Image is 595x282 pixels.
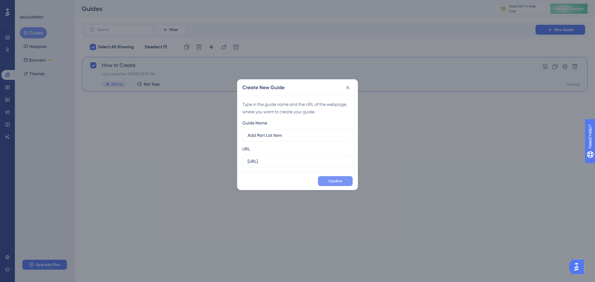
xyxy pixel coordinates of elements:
[248,158,347,165] input: https://www.example.com
[328,179,342,184] span: Confirm
[242,145,250,153] div: URL
[248,132,347,139] input: How to Create
[242,84,284,91] h2: Create New Guide
[242,119,267,127] div: Guide Name
[15,2,39,9] span: Need Help?
[569,258,588,276] iframe: UserGuiding AI Assistant Launcher
[242,101,353,115] div: Type in the guide name and the URL of the webpage, where you want to create your guide.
